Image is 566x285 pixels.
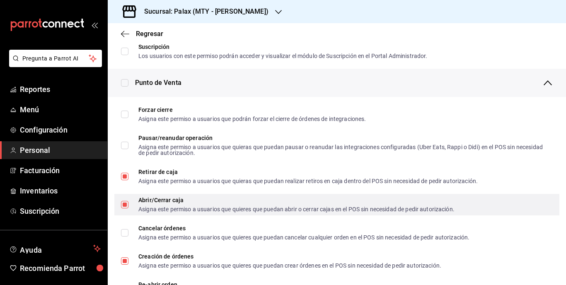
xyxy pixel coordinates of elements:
[20,145,101,156] span: Personal
[138,44,427,50] div: Suscripción
[138,254,441,259] div: Creación de órdenes
[136,30,163,38] span: Regresar
[138,197,455,203] div: Abrir/Cerrar caja
[138,178,478,184] div: Asigna este permiso a usuarios que quieras que puedan realizar retiros en caja dentro del POS sin...
[135,78,181,88] span: Punto de Venta
[138,144,546,156] div: Asigna este permiso a usuarios que quieras que puedan pausar o reanudar las integraciones configu...
[20,185,101,196] span: Inventarios
[138,225,469,231] div: Cancelar órdenes
[121,30,163,38] button: Regresar
[138,116,366,122] div: Asigna este permiso a usuarios que podrán forzar el cierre de órdenes de integraciones.
[138,53,427,59] div: Los usuarios con este permiso podrán acceder y visualizar el módulo de Suscripción en el Portal A...
[91,22,98,28] button: open_drawer_menu
[20,263,101,274] span: Recomienda Parrot
[20,104,101,115] span: Menú
[138,7,268,17] h3: Sucursal: Palax (MTY - [PERSON_NAME])
[138,107,366,113] div: Forzar cierre
[138,234,469,240] div: Asigna este permiso a usuarios que quieres que puedan cancelar cualquier orden en el POS sin nece...
[138,206,455,212] div: Asigna este permiso a usuarios que quieres que puedan abrir o cerrar cajas en el POS sin necesida...
[20,124,101,135] span: Configuración
[138,135,546,141] div: Pausar/reanudar operación
[9,50,102,67] button: Pregunta a Parrot AI
[138,263,441,268] div: Asigna este permiso a usuarios que quieres que puedan crear órdenes en el POS sin necesidad de pe...
[20,84,101,95] span: Reportes
[6,60,102,69] a: Pregunta a Parrot AI
[138,169,478,175] div: Retirar de caja
[20,244,90,254] span: Ayuda
[20,165,101,176] span: Facturación
[20,205,101,217] span: Suscripción
[22,54,89,63] span: Pregunta a Parrot AI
